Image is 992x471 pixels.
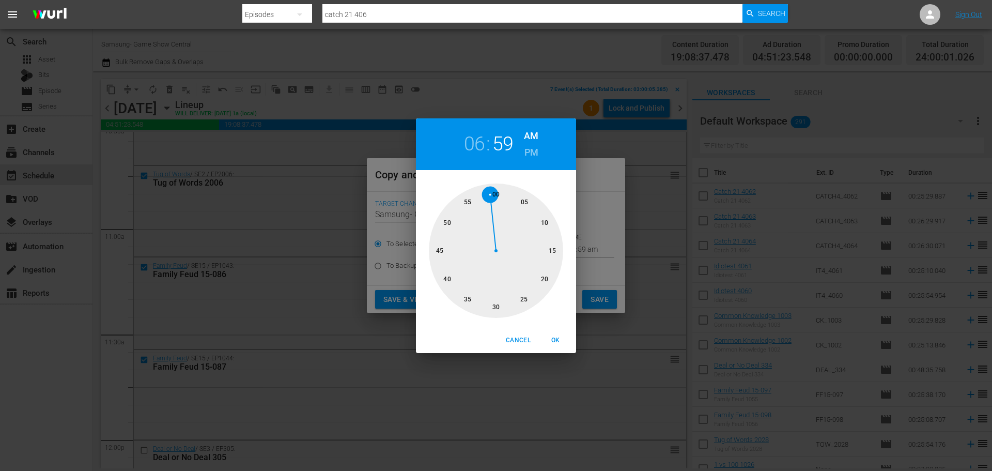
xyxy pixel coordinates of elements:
[502,332,535,349] button: Cancel
[543,335,568,346] span: OK
[492,132,514,156] button: 59
[758,4,785,23] span: Search
[524,128,538,144] button: AM
[524,144,538,161] button: PM
[6,8,19,21] span: menu
[955,10,982,19] a: Sign Out
[506,335,531,346] span: Cancel
[464,132,485,156] button: 06
[539,332,572,349] button: OK
[25,3,74,27] img: ans4CAIJ8jUAAAAAAAAAAAAAAAAAAAAAAAAgQb4GAAAAAAAAAAAAAAAAAAAAAAAAJMjXAAAAAAAAAAAAAAAAAAAAAAAAgAT5G...
[486,132,490,156] h2: :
